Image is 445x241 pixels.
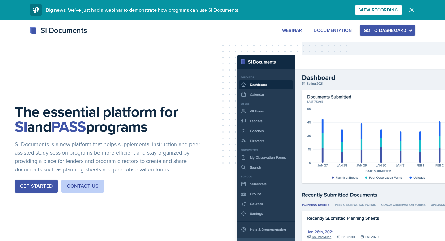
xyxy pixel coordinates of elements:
button: View Recording [355,5,402,15]
div: Webinar [282,28,302,33]
div: Contact Us [67,182,99,190]
button: Webinar [278,25,306,36]
button: Go to Dashboard [360,25,415,36]
span: Big news! We've just had a webinar to demonstrate how programs can use SI Documents. [46,7,239,13]
button: Documentation [310,25,356,36]
div: SI Documents [30,25,87,36]
div: View Recording [359,7,398,12]
div: Documentation [314,28,352,33]
button: Get Started [15,180,58,193]
div: Go to Dashboard [364,28,411,33]
button: Contact Us [61,180,104,193]
div: Get Started [20,182,53,190]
